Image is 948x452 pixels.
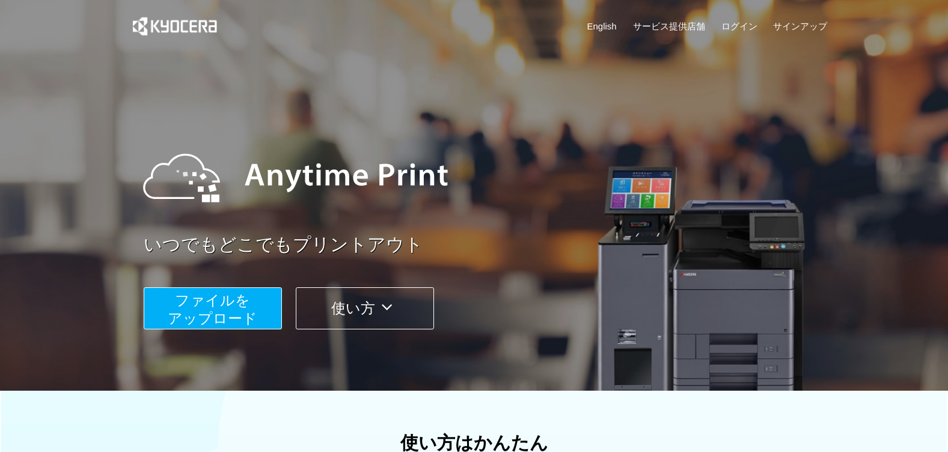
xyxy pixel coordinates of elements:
[168,292,257,326] span: ファイルを ​​アップロード
[721,20,757,32] a: ログイン
[587,20,617,32] a: English
[144,232,835,258] a: いつでもどこでもプリントアウト
[144,287,282,329] button: ファイルを​​アップロード
[633,20,705,32] a: サービス提供店舗
[296,287,434,329] button: 使い方
[773,20,827,32] a: サインアップ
